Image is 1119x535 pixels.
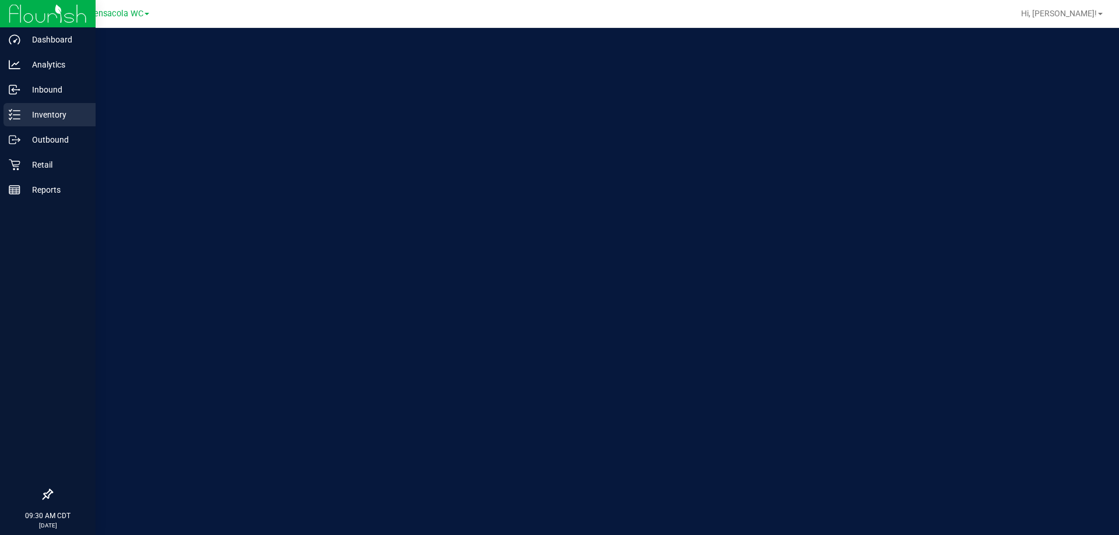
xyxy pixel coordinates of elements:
[9,184,20,196] inline-svg: Reports
[9,84,20,95] inline-svg: Inbound
[89,9,143,19] span: Pensacola WC
[20,58,90,72] p: Analytics
[9,109,20,121] inline-svg: Inventory
[20,108,90,122] p: Inventory
[20,133,90,147] p: Outbound
[1021,9,1097,18] span: Hi, [PERSON_NAME]!
[20,183,90,197] p: Reports
[9,59,20,70] inline-svg: Analytics
[9,34,20,45] inline-svg: Dashboard
[5,521,90,530] p: [DATE]
[20,33,90,47] p: Dashboard
[20,158,90,172] p: Retail
[20,83,90,97] p: Inbound
[9,159,20,171] inline-svg: Retail
[5,511,90,521] p: 09:30 AM CDT
[9,134,20,146] inline-svg: Outbound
